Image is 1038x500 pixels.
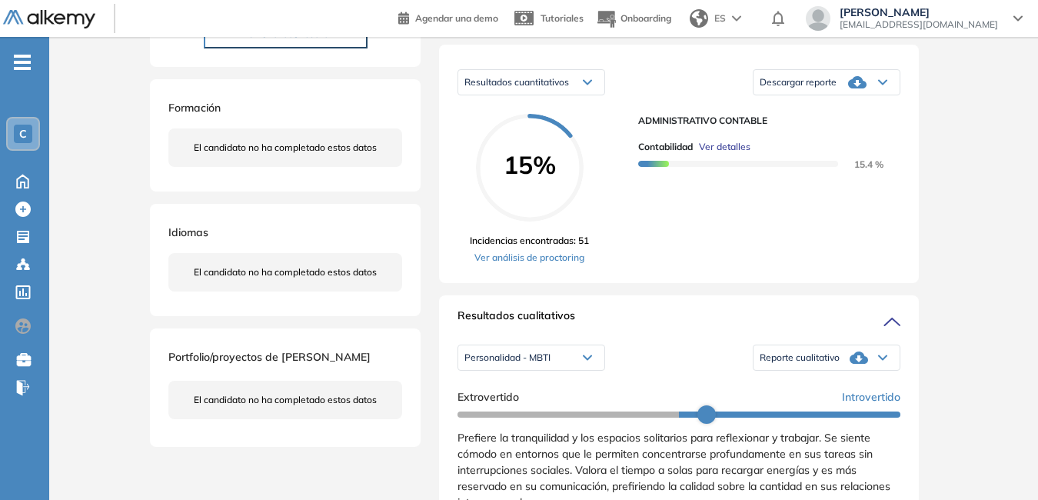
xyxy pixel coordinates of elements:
span: Formación [168,101,221,115]
a: Ver análisis de proctoring [470,251,589,265]
span: 15% [476,152,584,177]
span: Extrovertido [457,389,519,405]
span: [EMAIL_ADDRESS][DOMAIN_NAME] [840,18,998,31]
span: C [19,128,27,140]
span: Agendar una demo [415,12,498,24]
a: Agendar una demo [398,8,498,26]
span: Descargar reporte [760,76,837,88]
span: Introvertido [842,389,900,405]
span: Reporte cualitativo [760,352,840,364]
span: [PERSON_NAME] [840,6,998,18]
span: ADMINISTRATIVO CONTABLE [638,114,888,128]
img: world [690,9,708,28]
span: Portfolio/proyectos de [PERSON_NAME] [168,350,371,364]
span: El candidato no ha completado estos datos [194,393,377,407]
span: Onboarding [620,12,671,24]
i: - [14,61,31,64]
span: Idiomas [168,225,208,239]
button: Onboarding [596,2,671,35]
button: Ver detalles [693,140,750,154]
span: Resultados cuantitativos [464,76,569,88]
img: Logo [3,10,95,29]
span: Ver detalles [699,140,750,154]
img: arrow [732,15,741,22]
span: Resultados cualitativos [457,308,575,332]
span: Incidencias encontradas: 51 [470,234,589,248]
span: El candidato no ha completado estos datos [194,141,377,155]
span: 15.4 % [836,158,883,170]
span: Tutoriales [541,12,584,24]
span: El candidato no ha completado estos datos [194,265,377,279]
span: Contabilidad [638,140,693,154]
span: Personalidad - MBTI [464,352,551,364]
span: ES [714,12,726,25]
